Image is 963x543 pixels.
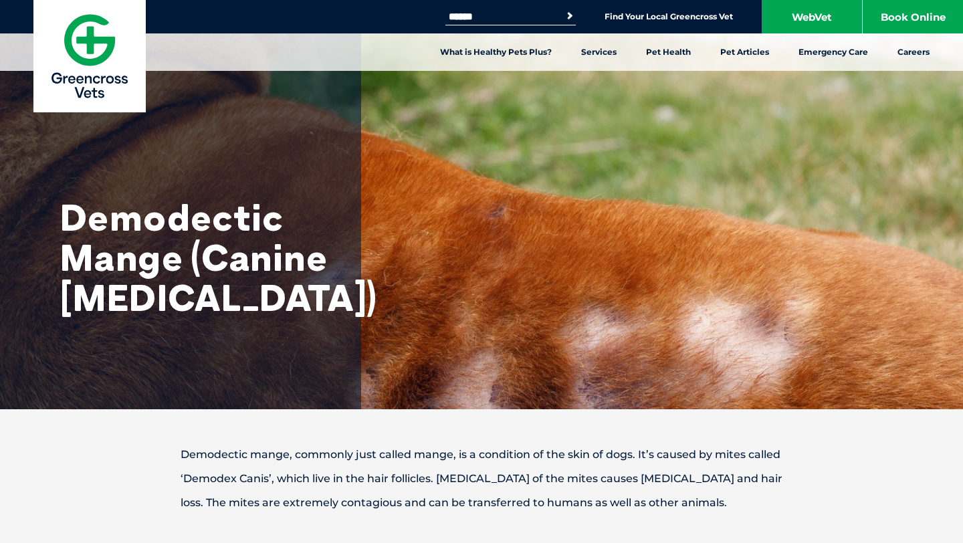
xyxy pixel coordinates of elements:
[563,9,576,23] button: Search
[784,33,883,71] a: Emergency Care
[134,443,829,515] p: Demodectic mange, commonly just called mange, is a condition of the skin of dogs. It’s caused by ...
[425,33,566,71] a: What is Healthy Pets Plus?
[566,33,631,71] a: Services
[60,197,328,318] h1: Demodectic Mange (Canine [MEDICAL_DATA])
[605,11,733,22] a: Find Your Local Greencross Vet
[631,33,706,71] a: Pet Health
[706,33,784,71] a: Pet Articles
[883,33,944,71] a: Careers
